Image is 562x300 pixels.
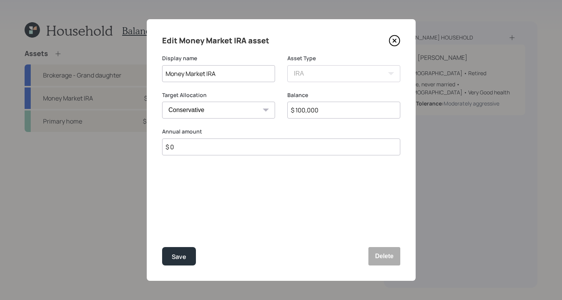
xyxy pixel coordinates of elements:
button: Delete [368,247,400,265]
label: Display name [162,54,275,62]
label: Annual amount [162,128,400,135]
label: Balance [287,91,400,99]
h4: Edit Money Market IRA asset [162,35,269,47]
label: Target Allocation [162,91,275,99]
div: Save [172,252,186,262]
button: Save [162,247,196,265]
label: Asset Type [287,54,400,62]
